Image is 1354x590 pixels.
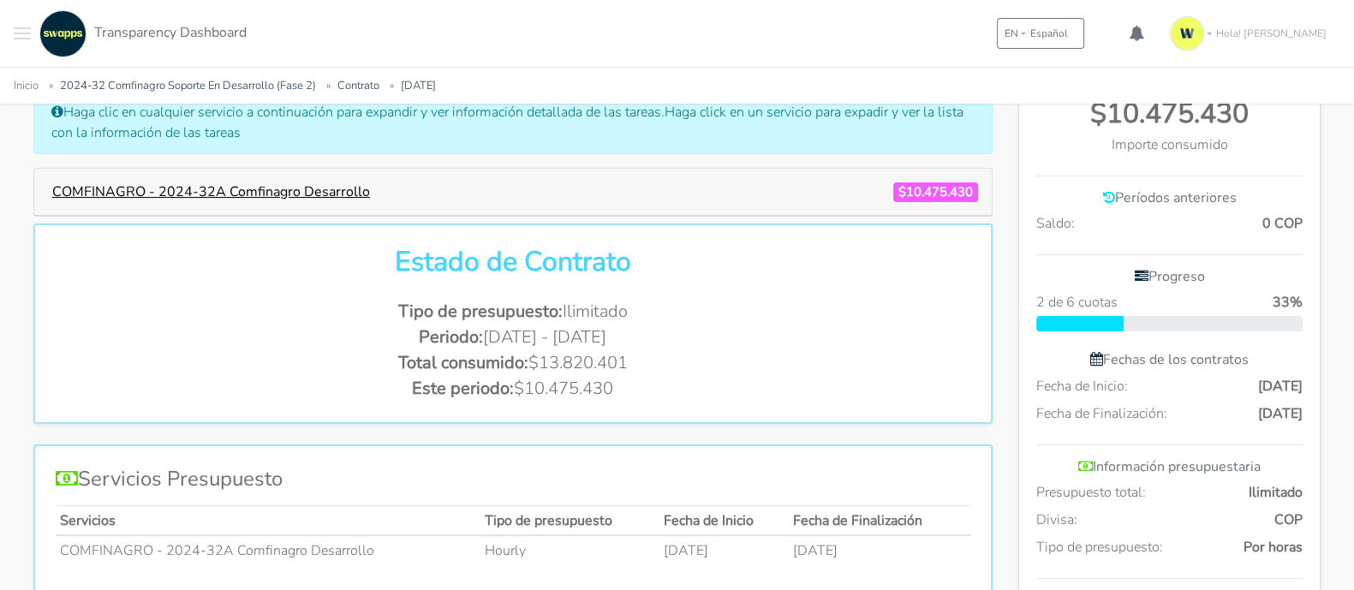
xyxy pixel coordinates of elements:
[659,535,789,565] td: [DATE]
[56,467,970,492] h4: Servicios Presupuesto
[35,10,247,57] a: Transparency Dashboard
[1216,26,1327,41] span: Hola! [PERSON_NAME]
[56,376,970,402] li: $10.475.430
[398,351,528,374] span: Total consumido:
[1036,482,1146,503] span: Presupuesto total:
[1030,26,1068,41] span: Español
[56,535,480,565] td: COMFINAGRO - 2024-32A Comfinagro Desarrollo
[1262,213,1303,234] span: 0 COP
[14,78,39,93] a: Inicio
[1036,537,1163,557] span: Tipo de presupuesto:
[1036,190,1303,206] h6: Períodos anteriores
[56,505,480,535] th: Servicios
[997,18,1084,49] button: ENEspañol
[14,10,31,57] button: Toggle navigation menu
[1036,352,1303,368] h6: Fechas de los contratos
[1163,9,1340,57] a: Hola! [PERSON_NAME]
[1249,482,1303,503] span: Ilimitado
[56,299,970,325] li: Ilimitado
[893,182,978,202] span: $10.475.430
[337,78,379,93] a: Contrato
[1036,459,1303,475] h6: Información presupuestaria
[1036,93,1303,134] div: $10.475.430
[1036,292,1118,313] span: 2 de 6 cuotas
[398,300,563,323] span: Tipo de presupuesto:
[412,377,514,400] span: Este periodo:
[419,325,483,349] span: Periodo:
[789,505,970,535] th: Fecha de Finalización
[1036,403,1167,424] span: Fecha de Finalización:
[1036,376,1128,396] span: Fecha de Inicio:
[1036,213,1075,234] span: Saldo:
[401,78,436,93] a: [DATE]
[1274,510,1303,530] span: COP
[56,350,970,376] li: $13.820.401
[659,505,789,535] th: Fecha de Inicio
[1273,292,1303,313] span: 33%
[1170,16,1204,51] img: isotipo-3-3e143c57.png
[41,176,381,208] button: COMFINAGRO - 2024-32A Comfinagro Desarrollo
[1258,376,1303,396] span: [DATE]
[1244,537,1303,557] span: Por horas
[1036,134,1303,155] div: Importe consumido
[60,78,316,93] a: 2024-32 Comfinagro Soporte En Desarrollo (Fase 2)
[56,325,970,350] li: [DATE] - [DATE]
[789,535,970,565] td: [DATE]
[1258,403,1303,424] span: [DATE]
[1036,510,1077,530] span: Divisa:
[480,535,659,565] td: Hourly
[39,10,86,57] img: swapps-linkedin-v2.jpg
[56,246,970,278] h2: Estado de Contrato
[33,91,993,154] div: Haga clic en cualquier servicio a continuación para expandir y ver información detallada de las t...
[1036,269,1303,285] h6: Progreso
[480,505,659,535] th: Tipo de presupuesto
[94,23,247,42] span: Transparency Dashboard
